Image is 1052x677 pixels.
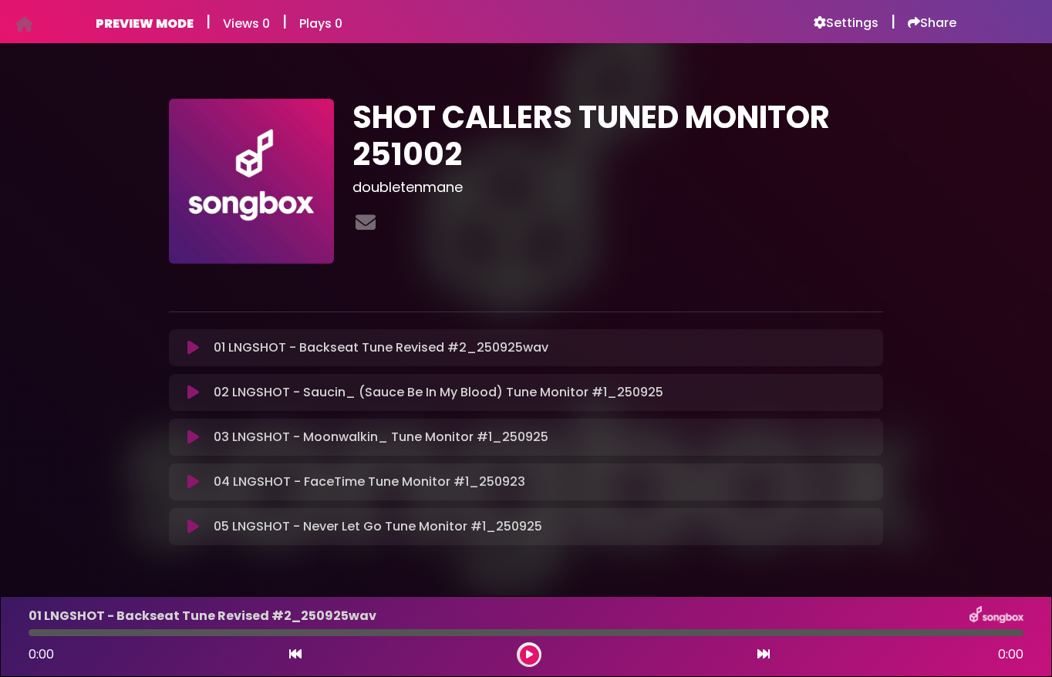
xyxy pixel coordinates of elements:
[96,16,194,31] h6: PREVIEW MODE
[169,99,334,264] img: 70beCsgvRrCVkCpAseDU
[352,179,884,196] h3: doubletenmane
[908,15,956,31] a: Share
[214,473,525,491] p: 04 LNGSHOT - FaceTime Tune Monitor #1_250923
[814,15,878,31] a: Settings
[29,607,376,625] p: 01 LNGSHOT - Backseat Tune Revised #2_250925wav
[206,12,211,31] h5: |
[214,428,548,446] p: 03 LNGSHOT - Moonwalkin_ Tune Monitor #1_250925
[214,383,663,402] p: 02 LNGSHOT - Saucin_ (Sauce Be In My Blood) Tune Monitor #1_250925
[352,99,884,173] h1: SHOT CALLERS TUNED MONITOR 251002
[282,12,287,31] h5: |
[891,12,895,31] h5: |
[299,16,342,31] h6: Plays 0
[214,517,542,536] p: 05 LNGSHOT - Never Let Go Tune Monitor #1_250925
[969,606,1023,626] img: songbox-logo-white.png
[214,338,548,357] p: 01 LNGSHOT - Backseat Tune Revised #2_250925wav
[223,16,270,31] h6: Views 0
